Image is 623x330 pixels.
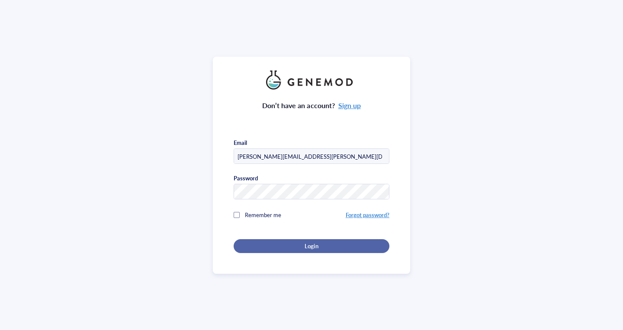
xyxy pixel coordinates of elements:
[234,139,247,147] div: Email
[346,211,389,219] a: Forgot password?
[262,100,361,111] div: Don’t have an account?
[338,100,361,110] a: Sign up
[266,70,357,90] img: genemod_logo_light-BcqUzbGq.png
[234,174,258,182] div: Password
[305,242,318,250] span: Login
[245,211,281,219] span: Remember me
[234,239,389,253] button: Login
